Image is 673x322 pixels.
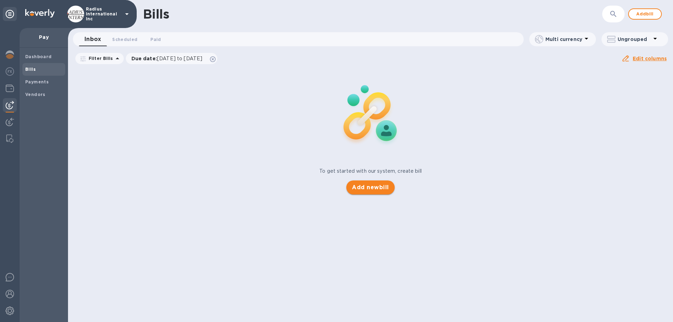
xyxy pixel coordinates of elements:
b: Bills [25,67,36,72]
p: Due date : [131,55,206,62]
p: Filter Bills [86,55,113,61]
img: Foreign exchange [6,67,14,76]
u: Edit columns [633,56,667,61]
b: Vendors [25,92,46,97]
p: To get started with our system, create bill [319,167,422,175]
span: Paid [150,36,161,43]
span: Add new bill [352,183,389,192]
span: [DATE] to [DATE] [157,56,202,61]
button: Addbill [628,8,662,20]
p: Multi currency [545,36,582,43]
span: Add bill [634,10,655,18]
p: Pay [25,34,62,41]
img: Wallets [6,84,14,93]
span: Scheduled [112,36,137,43]
div: Due date:[DATE] to [DATE] [126,53,218,64]
span: Inbox [84,34,101,44]
p: Ungrouped [618,36,651,43]
img: Logo [25,9,55,18]
p: Radius International Inc [86,7,121,21]
div: Unpin categories [3,7,17,21]
h1: Bills [143,7,169,21]
b: Dashboard [25,54,52,59]
b: Payments [25,79,49,84]
button: Add newbill [346,180,394,194]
